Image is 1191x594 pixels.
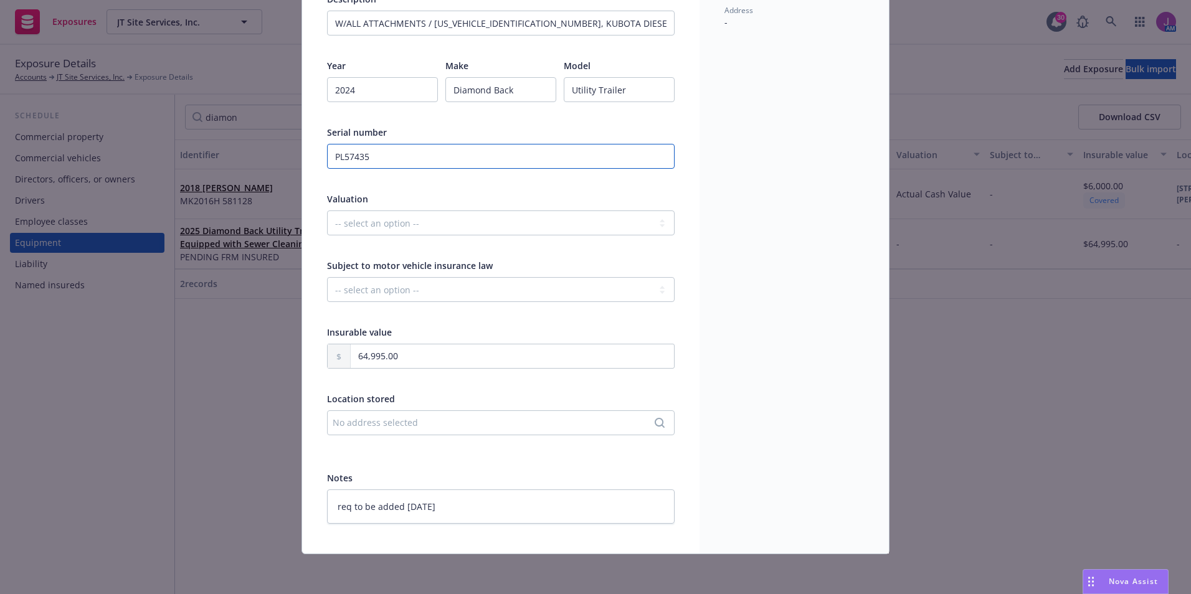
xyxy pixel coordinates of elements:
span: Subject to motor vehicle insurance law [327,260,493,271]
span: Make [445,60,468,72]
button: No address selected [327,410,675,435]
span: Model [564,60,591,72]
textarea: req to be added [DATE] [327,489,675,524]
span: Nova Assist [1109,576,1158,587]
span: Address [724,5,753,16]
span: Year [327,60,346,72]
span: Serial number [327,126,387,138]
span: Location stored [327,393,395,405]
svg: Search [655,418,665,428]
div: Drag to move [1083,570,1099,593]
span: - [724,16,728,28]
span: Valuation [327,193,368,205]
span: Notes [327,472,353,484]
input: 0.00 [351,344,674,368]
button: Nova Assist [1083,569,1169,594]
div: No address selected [333,416,657,429]
span: Insurable value [327,326,392,338]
